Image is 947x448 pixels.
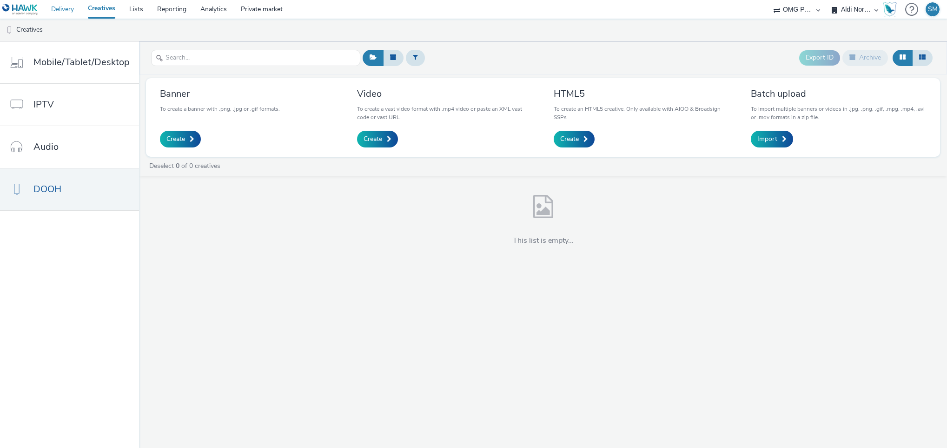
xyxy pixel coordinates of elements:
[33,182,61,196] span: DOOH
[33,98,54,111] span: IPTV
[160,87,280,100] h3: Banner
[883,2,897,17] img: Hawk Academy
[928,2,938,16] div: SM
[357,87,533,100] h3: Video
[166,134,185,144] span: Create
[513,236,574,246] h4: This list is empty...
[364,134,382,144] span: Create
[160,105,280,113] p: To create a banner with .png, .jpg or .gif formats.
[560,134,579,144] span: Create
[893,50,913,66] button: Grid
[357,131,398,147] a: Create
[33,55,130,69] span: Mobile/Tablet/Desktop
[912,50,933,66] button: Table
[799,50,840,65] button: Export ID
[176,161,179,170] strong: 0
[757,134,777,144] span: Import
[554,131,595,147] a: Create
[151,50,360,66] input: Search...
[751,131,793,147] a: Import
[5,26,14,35] img: dooh
[160,131,201,147] a: Create
[751,105,927,121] p: To import multiple banners or videos in .jpg, .png, .gif, .mpg, .mp4, .avi or .mov formats in a z...
[751,87,927,100] h3: Batch upload
[554,87,729,100] h3: HTML5
[33,140,59,154] span: Audio
[2,4,38,15] img: undefined Logo
[883,2,901,17] a: Hawk Academy
[357,105,533,121] p: To create a vast video format with .mp4 video or paste an XML vast code or vast URL.
[148,161,224,170] a: Deselect of 0 creatives
[554,105,729,121] p: To create an HTML5 creative. Only available with AIOO & Broadsign SSPs
[842,50,888,66] button: Archive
